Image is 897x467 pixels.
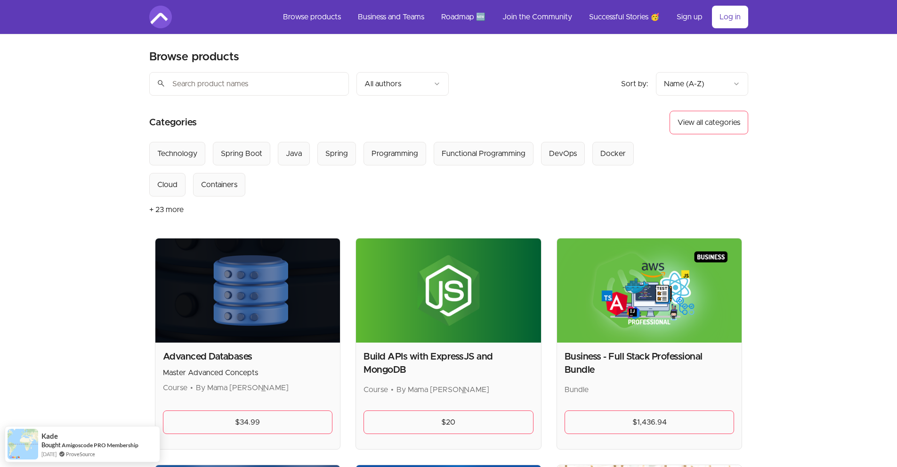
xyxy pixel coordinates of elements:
button: View all categories [670,111,748,134]
a: Join the Community [495,6,580,28]
div: Technology [157,148,197,159]
img: Product image for Advanced Databases [155,238,340,343]
span: • [391,386,394,393]
span: By Mama [PERSON_NAME] [396,386,489,393]
a: Roadmap 🆕 [434,6,493,28]
span: [DATE] [41,450,57,458]
div: Functional Programming [442,148,525,159]
span: • [190,384,193,392]
button: Product sort options [656,72,748,96]
button: + 23 more [149,197,184,223]
span: search [157,77,165,90]
nav: Main [275,6,748,28]
a: Log in [712,6,748,28]
img: Product image for Build APIs with ExpressJS and MongoDB [356,238,541,343]
h2: Advanced Databases [163,350,333,363]
div: Containers [201,179,237,190]
a: $1,436.94 [565,410,735,434]
span: Course [163,384,187,392]
img: Product image for Business - Full Stack Professional Bundle [557,238,742,343]
a: Business and Teams [350,6,432,28]
span: Bundle [565,386,589,393]
h2: Build APIs with ExpressJS and MongoDB [364,350,533,377]
h2: Browse products [149,49,239,65]
span: Kade [41,432,58,440]
div: Spring [325,148,348,159]
div: Cloud [157,179,178,190]
input: Search product names [149,72,349,96]
h2: Categories [149,111,197,134]
a: Amigoscode PRO Membership [62,442,138,449]
div: Spring Boot [221,148,262,159]
img: provesource social proof notification image [8,429,38,459]
span: By Mama [PERSON_NAME] [196,384,289,392]
span: Course [364,386,388,393]
p: Master Advanced Concepts [163,367,333,378]
button: Filter by author [356,72,449,96]
img: Amigoscode logo [149,6,172,28]
span: Bought [41,441,61,449]
a: Browse products [275,6,348,28]
div: Docker [600,148,626,159]
a: Sign up [669,6,710,28]
div: Java [286,148,302,159]
h2: Business - Full Stack Professional Bundle [565,350,735,377]
span: Sort by: [621,80,648,88]
a: ProveSource [66,450,95,458]
a: $34.99 [163,410,333,434]
div: DevOps [549,148,577,159]
a: Successful Stories 🥳 [582,6,667,28]
a: $20 [364,410,533,434]
div: Programming [372,148,418,159]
